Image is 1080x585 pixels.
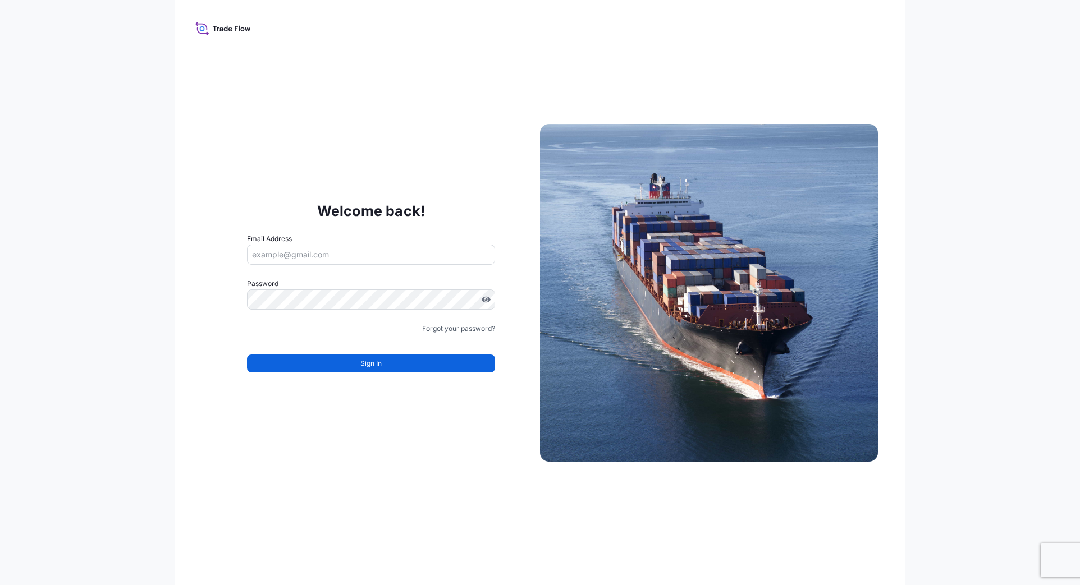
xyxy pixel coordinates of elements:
[247,278,495,289] label: Password
[422,323,495,334] a: Forgot your password?
[482,295,491,304] button: Show password
[247,354,495,372] button: Sign In
[317,202,425,220] p: Welcome back!
[540,124,878,462] img: Ship illustration
[360,358,382,369] span: Sign In
[247,233,292,245] label: Email Address
[247,245,495,265] input: example@gmail.com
